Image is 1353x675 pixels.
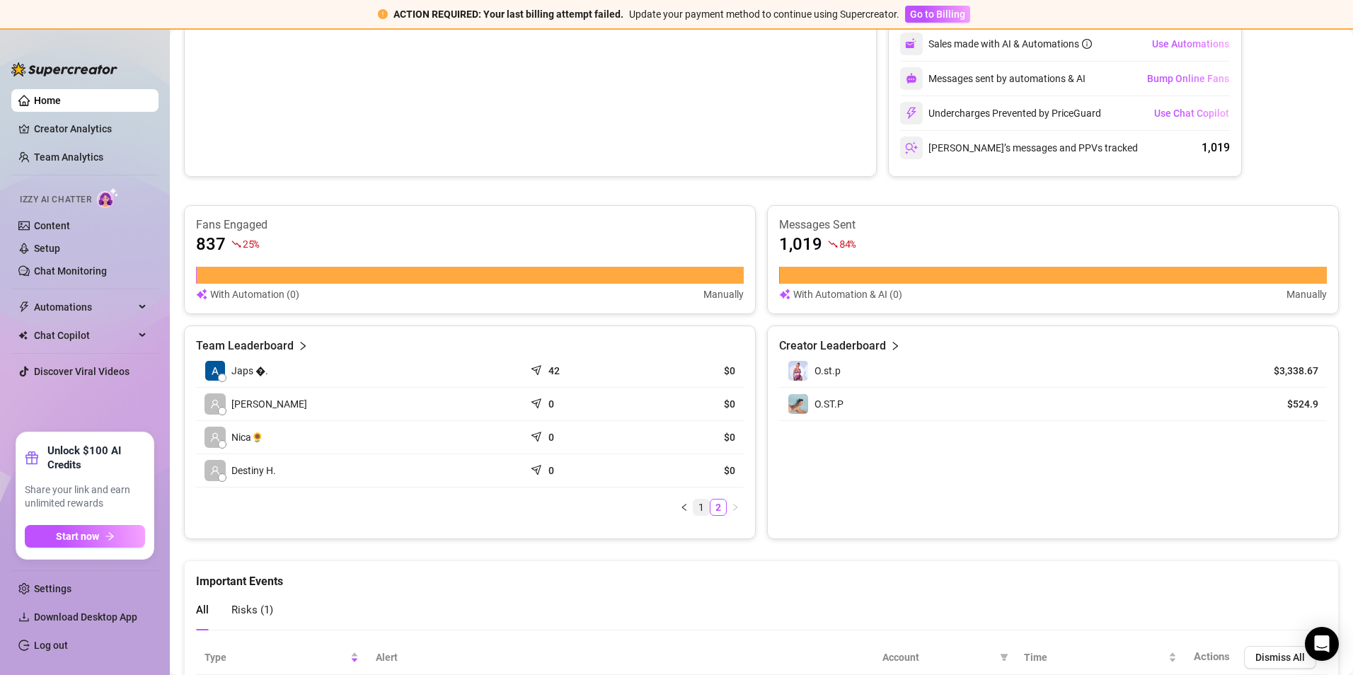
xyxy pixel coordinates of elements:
span: Download Desktop App [34,611,137,623]
img: Japs 🦋 [205,361,225,381]
img: logo-BBDzfeDw.svg [11,62,117,76]
span: left [680,503,689,512]
article: 1,019 [779,233,822,255]
span: Bump Online Fans [1147,73,1229,84]
article: Creator Leaderboard [779,337,886,354]
div: Open Intercom Messenger [1305,627,1339,661]
a: Creator Analytics [34,117,147,140]
button: Use Automations [1151,33,1230,55]
img: svg%3e [196,287,207,302]
a: Team Analytics [34,151,103,163]
span: info-circle [1082,39,1092,49]
button: left [676,499,693,516]
button: Go to Billing [905,6,970,23]
article: $3,338.67 [1254,364,1318,378]
img: svg%3e [779,287,790,302]
span: right [298,337,308,354]
span: Update your payment method to continue using Supercreator. [629,8,899,20]
span: download [18,611,30,623]
img: O.ST.P [788,394,808,414]
article: $0 [643,463,735,478]
span: right [890,337,900,354]
span: 84 % [839,237,856,250]
li: 2 [710,499,727,516]
img: svg%3e [905,37,918,50]
article: 0 [548,430,554,444]
article: Fans Engaged [196,217,744,233]
div: Messages sent by automations & AI [900,67,1086,90]
span: Risks ( 1 ) [231,604,273,616]
button: right [727,499,744,516]
li: 1 [693,499,710,516]
span: Share your link and earn unlimited rewards [25,483,145,511]
article: 0 [548,397,554,411]
span: Use Automations [1152,38,1229,50]
span: send [531,428,545,442]
img: AI Chatter [97,187,119,208]
img: svg%3e [905,107,918,120]
span: user [210,432,220,442]
th: Time [1015,640,1185,675]
article: With Automation & AI (0) [793,287,902,302]
a: Setup [34,243,60,254]
span: O.st.p [814,365,841,376]
article: Manually [703,287,744,302]
span: Japs �. [231,363,268,379]
img: Chat Copilot [18,330,28,340]
div: Undercharges Prevented by PriceGuard [900,102,1101,125]
span: Nica🌻 [231,429,263,445]
div: 1,019 [1202,139,1230,156]
span: Account [882,650,994,665]
a: Chat Monitoring [34,265,107,277]
span: filter [997,647,1011,668]
div: Important Events [196,561,1327,590]
article: $524.9 [1254,397,1318,411]
th: Type [196,640,367,675]
span: Type [205,650,347,665]
span: Use Chat Copilot [1154,108,1229,119]
a: Settings [34,583,71,594]
span: Destiny H. [231,463,276,478]
img: svg%3e [906,73,917,84]
th: Alert [367,640,875,675]
button: Bump Online Fans [1146,67,1230,90]
a: Log out [34,640,68,651]
li: Next Page [727,499,744,516]
article: $0 [643,430,735,444]
span: fall [231,239,241,249]
article: 42 [548,364,560,378]
article: With Automation (0) [210,287,299,302]
a: Go to Billing [905,8,970,20]
span: O.ST.P [814,398,844,410]
span: send [531,461,545,475]
span: thunderbolt [18,301,30,313]
span: Izzy AI Chatter [20,193,91,207]
span: gift [25,451,39,465]
span: [PERSON_NAME] [231,396,307,412]
a: Content [34,220,70,231]
li: Previous Page [676,499,693,516]
button: Use Chat Copilot [1153,102,1230,125]
img: svg%3e [905,142,918,154]
span: All [196,604,209,616]
button: Start nowarrow-right [25,525,145,548]
div: Sales made with AI & Automations [928,36,1092,52]
div: [PERSON_NAME]’s messages and PPVs tracked [900,137,1138,159]
span: arrow-right [105,531,115,541]
span: Actions [1194,650,1230,663]
span: filter [1000,653,1008,662]
span: Time [1024,650,1165,665]
article: 837 [196,233,226,255]
span: Automations [34,296,134,318]
a: 1 [693,500,709,515]
span: send [531,362,545,376]
a: 2 [710,500,726,515]
button: Dismiss All [1244,646,1316,669]
span: user [210,466,220,475]
strong: ACTION REQUIRED: Your last billing attempt failed. [393,8,623,20]
article: 0 [548,463,554,478]
article: Team Leaderboard [196,337,294,354]
span: fall [828,239,838,249]
a: Home [34,95,61,106]
span: Start now [56,531,99,542]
